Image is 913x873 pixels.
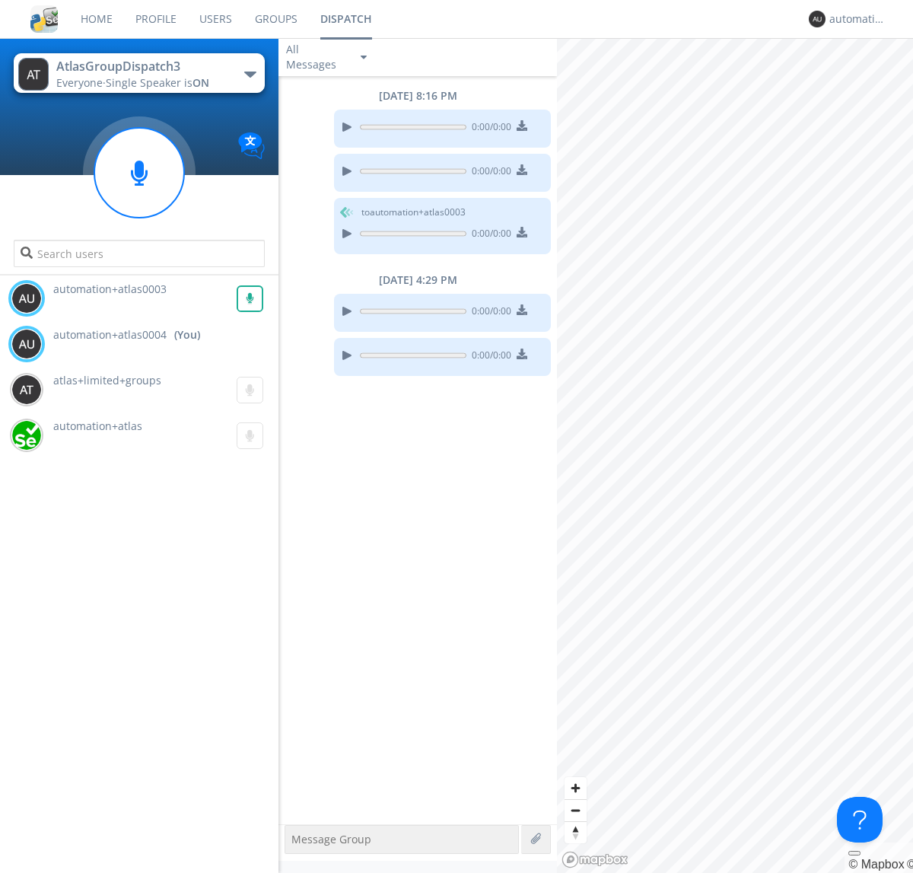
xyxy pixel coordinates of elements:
span: 0:00 / 0:00 [466,349,511,365]
span: Single Speaker is [106,75,209,90]
span: automation+atlas0004 [53,327,167,343]
span: 0:00 / 0:00 [466,227,511,244]
iframe: Toggle Customer Support [837,797,883,843]
span: Zoom out [565,800,587,821]
div: AtlasGroupDispatch3 [56,58,227,75]
div: automation+atlas0004 [829,11,886,27]
span: 0:00 / 0:00 [466,164,511,181]
input: Search users [14,240,264,267]
a: Mapbox [848,858,904,871]
img: 373638.png [11,283,42,314]
img: 373638.png [11,374,42,405]
img: caret-down-sm.svg [361,56,367,59]
img: download media button [517,304,527,315]
div: Everyone · [56,75,227,91]
img: download media button [517,164,527,175]
div: [DATE] 8:16 PM [278,88,557,104]
a: Mapbox logo [561,851,628,868]
span: automation+atlas0003 [53,282,167,296]
span: ON [192,75,209,90]
button: Toggle attribution [848,851,861,855]
img: download media button [517,120,527,131]
img: cddb5a64eb264b2086981ab96f4c1ba7 [30,5,58,33]
img: Translation enabled [238,132,265,159]
span: automation+atlas [53,419,142,433]
span: Reset bearing to north [565,822,587,843]
img: 373638.png [809,11,826,27]
span: atlas+limited+groups [53,373,161,387]
div: (You) [174,327,200,343]
span: 0:00 / 0:00 [466,304,511,321]
button: Zoom out [565,799,587,821]
img: d2d01cd9b4174d08988066c6d424eccd [11,420,42,451]
img: 373638.png [18,58,49,91]
div: [DATE] 4:29 PM [278,272,557,288]
button: Zoom in [565,777,587,799]
button: AtlasGroupDispatch3Everyone·Single Speaker isON [14,53,264,93]
div: All Messages [286,42,347,72]
img: download media button [517,227,527,237]
img: download media button [517,349,527,359]
span: to automation+atlas0003 [361,206,466,219]
button: Reset bearing to north [565,821,587,843]
span: 0:00 / 0:00 [466,120,511,137]
img: 373638.png [11,329,42,359]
